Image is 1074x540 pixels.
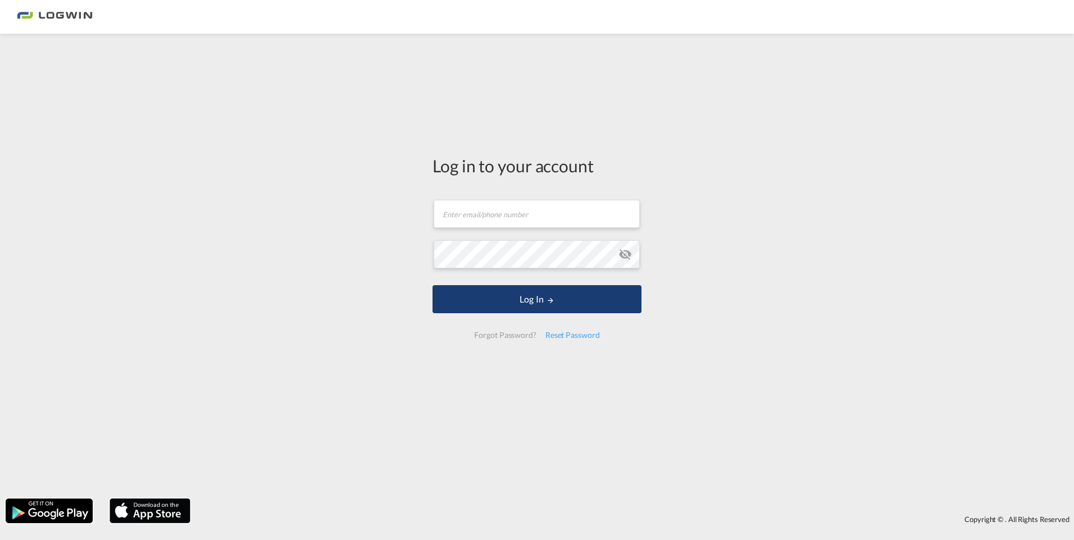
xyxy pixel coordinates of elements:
button: LOGIN [433,285,641,313]
img: google.png [4,497,94,524]
div: Reset Password [541,325,604,345]
md-icon: icon-eye-off [618,248,632,261]
img: bc73a0e0d8c111efacd525e4c8ad7d32.png [17,4,93,30]
div: Forgot Password? [470,325,540,345]
div: Copyright © . All Rights Reserved [196,510,1074,529]
input: Enter email/phone number [434,200,640,228]
img: apple.png [108,497,192,524]
div: Log in to your account [433,154,641,177]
